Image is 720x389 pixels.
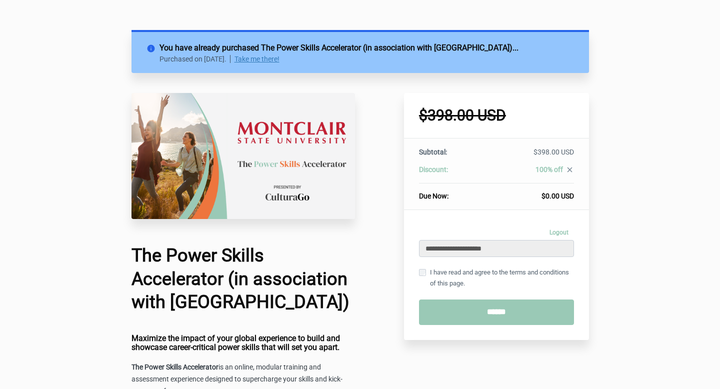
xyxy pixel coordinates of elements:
span: Subtotal: [419,148,447,156]
th: Discount: [419,164,484,183]
span: $0.00 USD [541,192,574,200]
span: 100% off [535,165,563,173]
input: I have read and agree to the terms and conditions of this page. [419,269,426,276]
strong: The Power Skills Accelerator [131,363,218,371]
h2: You have already purchased The Power Skills Accelerator (in association with [GEOGRAPHIC_DATA])... [159,42,574,54]
th: Due Now: [419,183,484,201]
a: Take me there! [234,55,279,63]
p: Purchased on [DATE]. [159,55,231,63]
h1: $398.00 USD [419,108,574,123]
i: info [146,42,159,51]
i: close [565,165,574,174]
h4: Maximize the impact of your global experience to build and showcase career-critical power skills ... [131,334,355,351]
img: 22c75da-26a4-67b4-fa6d-d7146dedb322_Montclair.png [131,93,355,219]
a: Logout [544,225,574,240]
a: close [563,165,574,176]
label: I have read and agree to the terms and conditions of this page. [419,267,574,289]
h1: The Power Skills Accelerator (in association with [GEOGRAPHIC_DATA]) [131,244,355,314]
td: $398.00 USD [484,147,573,164]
